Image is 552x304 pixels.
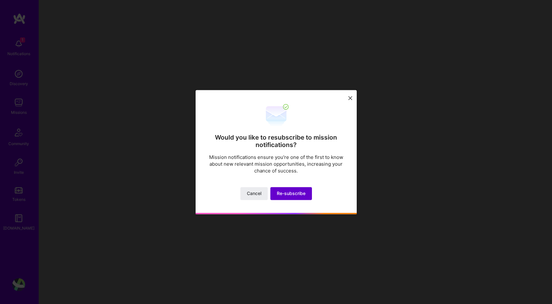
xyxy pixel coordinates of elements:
[348,96,352,100] i: icon Close
[240,187,268,200] button: Cancel
[277,190,305,197] span: Re-subscribe
[208,134,344,149] h2: Would you like to resubscribe to mission notifications?
[270,187,312,200] button: Re-subscribe
[263,103,289,129] img: re-subscribe
[247,190,261,197] span: Cancel
[208,154,344,174] p: Mission notifications ensure you’re one of the first to know about new relevant mission opportuni...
